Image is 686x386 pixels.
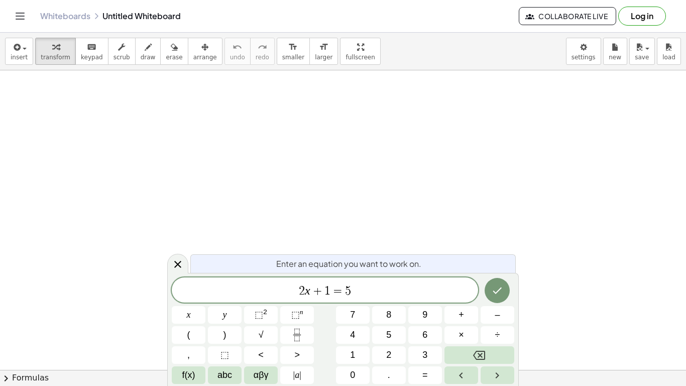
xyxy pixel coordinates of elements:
span: × [459,328,464,342]
button: Fraction [280,326,314,344]
span: , [187,348,190,362]
span: αβγ [254,368,269,382]
button: 0 [336,366,370,384]
span: draw [141,54,156,61]
button: 1 [336,346,370,364]
button: 5 [372,326,406,344]
span: undo [230,54,245,61]
button: new [603,38,627,65]
span: new [609,54,621,61]
button: Toggle navigation [12,8,28,24]
button: load [657,38,681,65]
a: Whiteboards [40,11,90,21]
span: 3 [422,348,427,362]
span: 0 [350,368,355,382]
span: + [459,308,464,322]
span: = [330,285,345,297]
span: Enter an equation you want to work on. [276,258,421,270]
span: scrub [113,54,130,61]
button: undoundo [224,38,251,65]
span: ( [187,328,190,342]
span: fullscreen [346,54,375,61]
span: + [310,285,325,297]
span: settings [571,54,596,61]
span: – [495,308,500,322]
button: fullscreen [340,38,380,65]
button: Squared [244,306,278,324]
button: redoredo [250,38,275,65]
button: Backspace [444,346,514,364]
button: Greek alphabet [244,366,278,384]
span: 1 [324,285,330,297]
button: 9 [408,306,442,324]
button: Log in [618,7,666,26]
span: abc [217,368,232,382]
button: format_sizesmaller [277,38,310,65]
button: Alphabet [208,366,242,384]
span: | [299,370,301,380]
button: Absolute value [280,366,314,384]
button: ) [208,326,242,344]
button: . [372,366,406,384]
span: y [223,308,227,322]
span: save [635,54,649,61]
button: erase [160,38,188,65]
button: y [208,306,242,324]
i: undo [233,41,242,53]
button: Plus [444,306,478,324]
span: 2 [299,285,305,297]
span: 8 [386,308,391,322]
span: > [294,348,300,362]
button: 2 [372,346,406,364]
span: transform [41,54,70,61]
i: format_size [319,41,328,53]
button: Less than [244,346,278,364]
button: Superscript [280,306,314,324]
span: 4 [350,328,355,342]
span: ) [223,328,226,342]
span: 5 [345,285,351,297]
span: √ [259,328,264,342]
button: Times [444,326,478,344]
span: ⬚ [220,348,229,362]
sup: n [300,308,303,316]
button: Placeholder [208,346,242,364]
button: Done [485,278,510,303]
span: 1 [350,348,355,362]
span: arrange [193,54,217,61]
button: save [629,38,655,65]
span: load [662,54,675,61]
button: 8 [372,306,406,324]
button: insert [5,38,33,65]
span: 5 [386,328,391,342]
span: insert [11,54,28,61]
button: x [172,306,205,324]
sup: 2 [263,308,267,316]
span: redo [256,54,269,61]
button: ( [172,326,205,344]
span: < [258,348,264,362]
button: Right arrow [481,366,514,384]
i: format_size [288,41,298,53]
i: redo [258,41,267,53]
span: a [293,368,301,382]
span: ⬚ [291,310,300,320]
span: . [388,368,390,382]
span: = [422,368,428,382]
span: 6 [422,328,427,342]
span: 7 [350,308,355,322]
span: f(x) [182,368,195,382]
button: , [172,346,205,364]
span: Collaborate Live [527,12,608,21]
button: Equals [408,366,442,384]
button: settings [566,38,601,65]
span: keypad [81,54,103,61]
button: 3 [408,346,442,364]
button: 6 [408,326,442,344]
button: format_sizelarger [309,38,338,65]
button: transform [35,38,76,65]
button: arrange [188,38,222,65]
button: draw [135,38,161,65]
i: keyboard [87,41,96,53]
span: smaller [282,54,304,61]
